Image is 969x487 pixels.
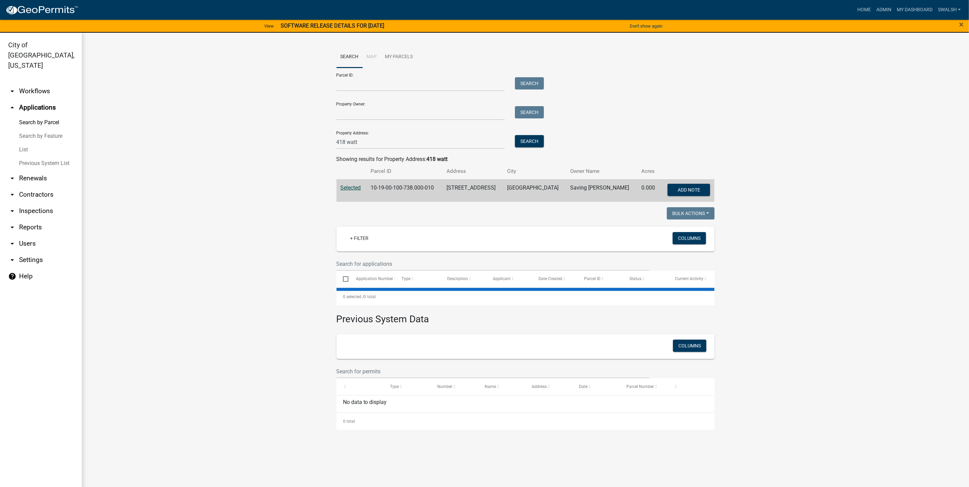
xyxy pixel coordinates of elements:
[427,156,448,162] strong: 418 watt
[566,163,638,179] th: Owner Name
[437,384,452,389] span: Number
[503,179,566,202] td: [GEOGRAPHIC_DATA]
[675,276,704,281] span: Current Activity
[8,103,16,112] i: arrow_drop_up
[441,271,486,287] datatable-header-cell: Description
[668,184,710,196] button: Add Note
[503,163,566,179] th: City
[337,257,650,271] input: Search for applications
[532,384,547,389] span: Address
[526,378,573,395] datatable-header-cell: Address
[447,276,468,281] span: Description
[262,20,277,32] a: View
[515,77,544,90] button: Search
[638,179,661,202] td: 0.000
[337,364,650,378] input: Search for permits
[584,276,600,281] span: Parcel ID
[337,46,363,68] a: Search
[485,384,496,389] span: Name
[493,276,511,281] span: Applicant
[532,271,578,287] datatable-header-cell: Date Created
[8,191,16,199] i: arrow_drop_down
[367,163,443,179] th: Parcel ID
[356,276,393,281] span: Application Number
[626,384,654,389] span: Parcel Number
[349,271,395,287] datatable-header-cell: Application Number
[678,187,700,192] span: Add Note
[935,3,964,16] a: swalsh
[630,276,642,281] span: Status
[959,20,964,29] span: ×
[8,87,16,95] i: arrow_drop_down
[478,378,526,395] datatable-header-cell: Name
[281,22,384,29] strong: SOFTWARE RELEASE DETAILS FOR [DATE]
[337,395,715,412] div: No data to display
[627,20,665,32] button: Don't show again
[8,272,16,280] i: help
[395,271,441,287] datatable-header-cell: Type
[367,179,443,202] td: 10-19-00-100-738.000-010
[8,174,16,182] i: arrow_drop_down
[337,155,715,163] div: Showing results for Property Address:
[573,378,620,395] datatable-header-cell: Date
[855,3,874,16] a: Home
[538,276,562,281] span: Date Created
[442,163,503,179] th: Address
[402,276,410,281] span: Type
[384,378,431,395] datatable-header-cell: Type
[381,46,417,68] a: My Parcels
[431,378,478,395] datatable-header-cell: Number
[345,232,374,244] a: + Filter
[673,340,706,352] button: Columns
[390,384,399,389] span: Type
[486,271,532,287] datatable-header-cell: Applicant
[8,240,16,248] i: arrow_drop_down
[341,184,361,191] a: Selected
[515,106,544,118] button: Search
[8,207,16,215] i: arrow_drop_down
[442,179,503,202] td: [STREET_ADDRESS]
[669,271,715,287] datatable-header-cell: Current Activity
[337,305,715,326] h3: Previous System Data
[673,232,706,244] button: Columns
[337,288,715,305] div: 0 total
[579,384,588,389] span: Date
[515,135,544,147] button: Search
[578,271,623,287] datatable-header-cell: Parcel ID
[623,271,669,287] datatable-header-cell: Status
[337,413,715,430] div: 0 total
[620,378,667,395] datatable-header-cell: Parcel Number
[667,207,715,220] button: Bulk Actions
[638,163,661,179] th: Acres
[8,223,16,231] i: arrow_drop_down
[343,294,364,299] span: 0 selected /
[894,3,935,16] a: My Dashboard
[337,271,349,287] datatable-header-cell: Select
[566,179,638,202] td: Saving [PERSON_NAME]
[959,20,964,29] button: Close
[874,3,894,16] a: Admin
[8,256,16,264] i: arrow_drop_down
